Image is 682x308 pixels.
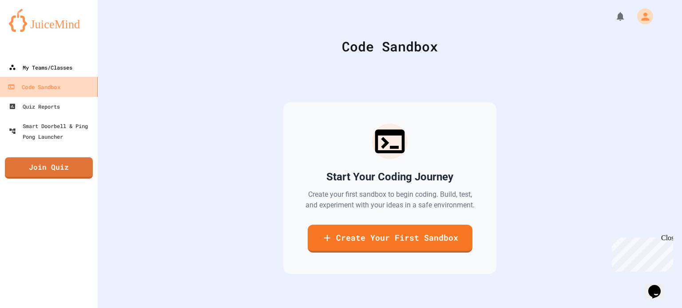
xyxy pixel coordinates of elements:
[8,82,60,93] div: Code Sandbox
[628,6,655,27] div: My Account
[4,4,61,56] div: Chat with us now!Close
[120,36,660,56] div: Code Sandbox
[305,189,475,211] p: Create your first sandbox to begin coding. Build, test, and experiment with your ideas in a safe ...
[5,157,93,179] a: Join Quiz
[608,234,673,272] iframe: chat widget
[9,101,60,112] div: Quiz Reports
[645,273,673,299] iframe: chat widget
[326,170,453,184] h2: Start Your Coding Journey
[9,62,72,73] div: My Teams/Classes
[9,9,89,32] img: logo-orange.svg
[9,121,94,142] div: Smart Doorbell & Ping Pong Launcher
[599,9,628,24] div: My Notifications
[308,225,472,253] a: Create Your First Sandbox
